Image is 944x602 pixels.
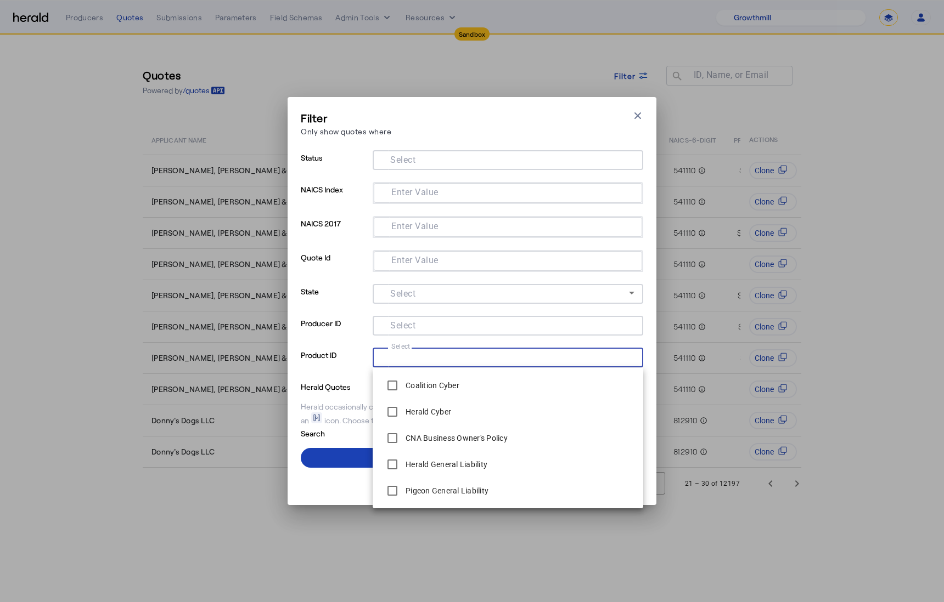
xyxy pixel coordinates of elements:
[403,433,508,444] label: CNA Business Owner's Policy
[391,255,439,265] mat-label: Enter Value
[301,316,368,348] p: Producer ID
[301,216,368,250] p: NAICS 2017
[301,426,386,439] p: Search
[403,485,488,496] label: Pigeon General Liability
[301,348,368,379] p: Product ID
[301,401,643,426] div: Herald occasionally creates quotes on your behalf for testing purposes, which will be shown with ...
[301,126,391,137] p: Only show quotes where
[381,318,634,331] mat-chip-grid: Selection
[301,110,391,126] h3: Filter
[390,288,415,299] mat-label: Select
[390,155,415,165] mat-label: Select
[301,250,368,284] p: Quote Id
[381,350,634,363] mat-chip-grid: Selection
[301,448,643,468] button: Apply Filters
[301,379,386,393] p: Herald Quotes
[403,459,487,470] label: Herald General Liability
[383,185,633,198] mat-chip-grid: Selection
[391,187,439,197] mat-label: Enter Value
[390,320,415,331] mat-label: Select
[301,284,368,316] p: State
[381,152,634,166] mat-chip-grid: Selection
[301,150,368,182] p: Status
[383,219,633,232] mat-chip-grid: Selection
[301,472,643,492] button: Clear All Filters
[403,406,451,417] label: Herald Cyber
[391,221,439,231] mat-label: Enter Value
[403,380,459,391] label: Coalition Cyber
[383,253,633,266] mat-chip-grid: Selection
[301,182,368,216] p: NAICS Index
[391,342,411,350] mat-label: Select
